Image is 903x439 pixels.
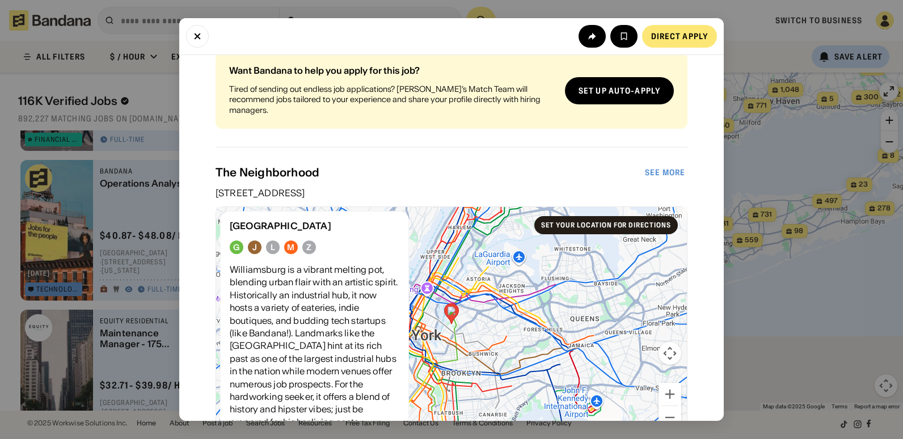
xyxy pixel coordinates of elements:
[229,66,556,75] div: Want Bandana to help you apply for this job?
[216,166,643,179] div: The Neighborhood
[233,243,240,252] div: G
[271,243,275,252] div: L
[306,243,311,252] div: Z
[230,263,399,428] div: Williamsburg is a vibrant melting pot, blending urban flair with an artistic spirit. Historically...
[651,32,708,40] div: Direct Apply
[659,383,681,406] button: Zoom in
[230,221,399,231] div: [GEOGRAPHIC_DATA]
[287,243,294,252] div: M
[252,243,257,252] div: J
[186,25,209,48] button: Close
[579,87,660,95] div: Set up auto-apply
[659,406,681,429] button: Zoom out
[541,222,671,229] div: Set your location for directions
[216,188,687,197] div: [STREET_ADDRESS]
[229,84,556,115] div: Tired of sending out endless job applications? [PERSON_NAME]’s Match Team will recommend jobs tai...
[659,342,681,365] button: Map camera controls
[645,168,685,176] div: See more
